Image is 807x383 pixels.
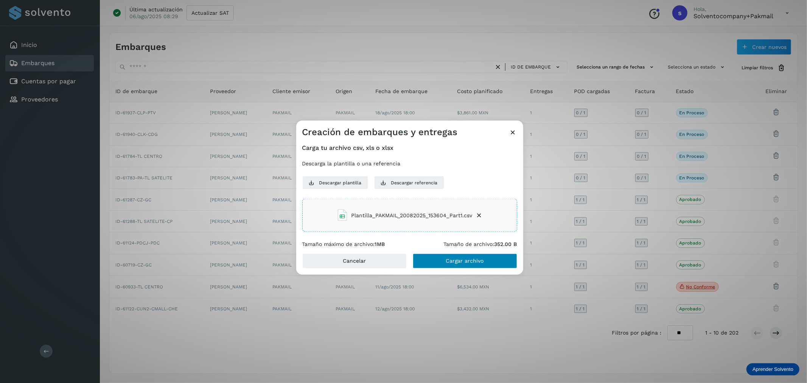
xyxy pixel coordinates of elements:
[375,241,385,247] b: 1MB
[302,127,458,138] h3: Creación de embarques y entregas
[343,258,366,263] span: Cancelar
[374,176,444,190] button: Descargar referencia
[302,241,385,248] p: Tamaño máximo de archivo:
[391,179,438,186] span: Descargar referencia
[446,258,484,263] span: Cargar archivo
[746,363,799,375] div: Aprender Solvento
[302,253,407,268] button: Cancelar
[302,176,368,190] button: Descargar plantilla
[753,366,793,372] p: Aprender Solvento
[302,144,517,151] h4: Carga tu archivo csv, xls o xlsx
[302,160,517,167] p: Descarga la plantilla o una referencia
[413,253,517,268] button: Cargar archivo
[351,211,473,219] span: Plantilla_PAKMAIL_20082025_153604_Part1.csv
[319,179,362,186] span: Descargar plantilla
[494,241,517,247] b: 352.00 B
[444,241,517,248] p: Tamaño de archivo:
